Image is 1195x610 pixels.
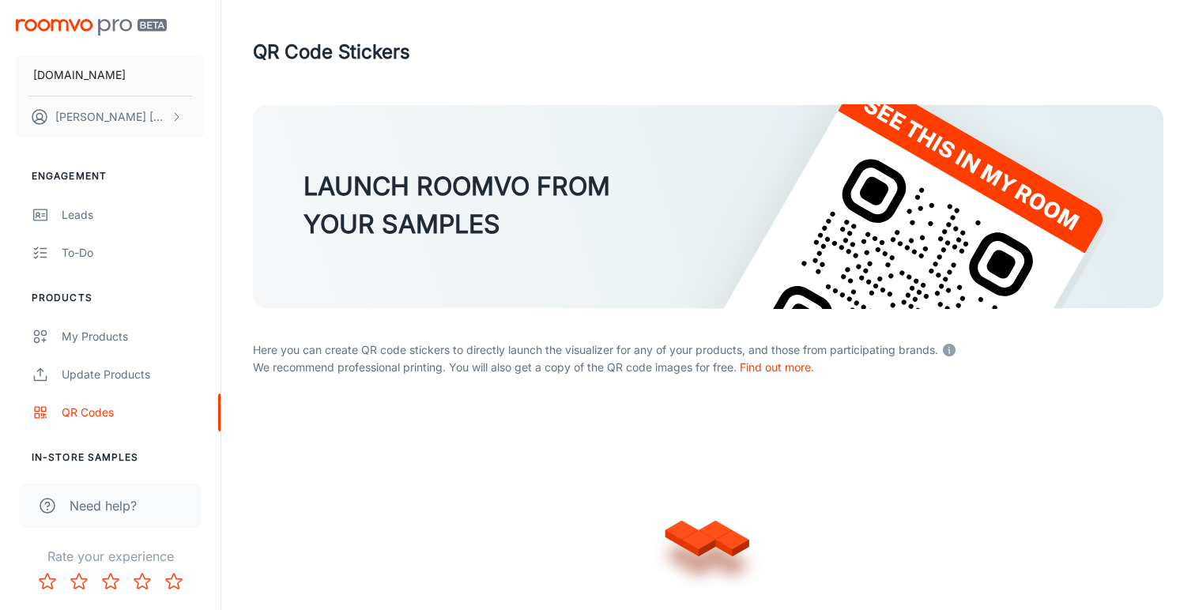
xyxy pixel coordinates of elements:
[32,566,63,597] button: Rate 1 star
[253,359,1163,376] p: We recommend professional printing. You will also get a copy of the QR code images for free.
[126,566,158,597] button: Rate 4 star
[16,19,167,36] img: Roomvo PRO Beta
[62,404,205,421] div: QR Codes
[253,38,410,66] h1: QR Code Stickers
[62,244,205,262] div: To-do
[740,360,814,374] a: Find out more.
[63,566,95,597] button: Rate 2 star
[55,108,167,126] p: [PERSON_NAME] [PERSON_NAME]
[62,206,205,224] div: Leads
[62,328,205,345] div: My Products
[95,566,126,597] button: Rate 3 star
[33,66,126,84] p: [DOMAIN_NAME]
[158,566,190,597] button: Rate 5 star
[62,366,205,383] div: Update Products
[16,96,205,137] button: [PERSON_NAME] [PERSON_NAME]
[253,338,1163,359] p: Here you can create QR code stickers to directly launch the visualizer for any of your products, ...
[303,168,610,243] h3: LAUNCH ROOMVO FROM YOUR SAMPLES
[70,496,137,515] span: Need help?
[16,55,205,96] button: [DOMAIN_NAME]
[13,547,208,566] p: Rate your experience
